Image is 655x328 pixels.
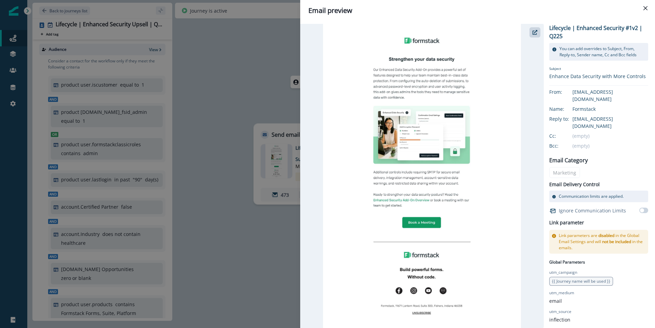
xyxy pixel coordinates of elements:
[549,290,574,296] p: utm_medium
[549,297,562,304] p: email
[549,219,584,227] h2: Link parameter
[640,3,651,14] button: Close
[549,269,577,275] p: utm_campaign
[572,115,648,130] div: [EMAIL_ADDRESS][DOMAIN_NAME]
[549,105,583,113] div: Name:
[549,24,648,40] p: Lifecycle | Enhanced Security #1v2 | Q225
[549,316,570,323] p: inflection
[549,309,571,315] p: utm_source
[549,73,646,80] div: Enhance Data Security with More Controls
[549,88,583,95] div: From:
[552,278,610,284] span: {{ Journey name will be used }}
[572,88,648,103] div: [EMAIL_ADDRESS][DOMAIN_NAME]
[549,258,585,265] p: Global Parameters
[572,132,648,139] div: (empty)
[549,132,583,139] div: Cc:
[572,105,648,113] div: Formstack
[572,142,648,149] div: (empty)
[559,233,645,251] p: Link parameters are in the Global Email Settings and will in the emails.
[308,5,647,16] div: Email preview
[549,115,583,122] div: Reply to:
[598,233,614,238] span: disabled
[559,46,645,58] p: You can add overrides to Subject, From, Reply-to, Sender name, Cc and Bcc fields
[323,24,521,328] img: email asset unavailable
[549,142,583,149] div: Bcc:
[602,239,631,244] span: not be included
[549,66,646,73] p: Subject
